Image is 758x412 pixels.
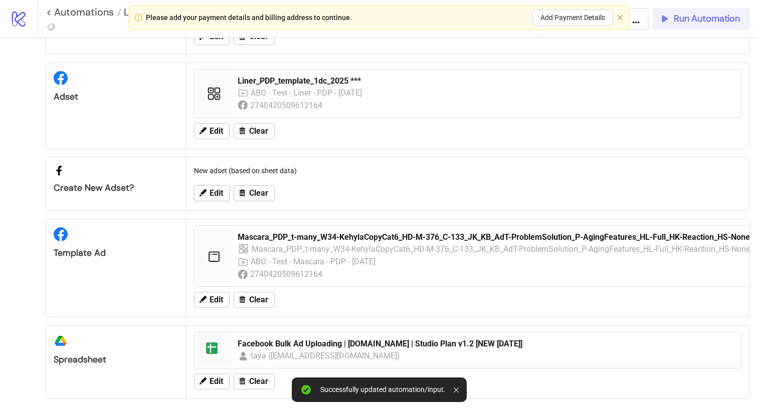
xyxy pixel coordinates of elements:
a: < Automations [46,7,121,17]
div: New adset (based on sheet data) [190,161,745,180]
div: 2740420509612164 [250,99,324,112]
span: exclamation-circle [135,14,142,21]
a: Launch [121,7,165,17]
span: Clear [249,189,268,198]
div: Facebook Bulk Ad Uploading | [DOMAIN_NAME] | Studio Plan v1.2 [NEW [DATE]] [238,338,735,349]
button: Run Automation [653,8,750,30]
button: Clear [234,123,275,139]
span: Edit [210,189,223,198]
button: Edit [194,185,230,201]
span: Add Payment Details [540,14,605,22]
button: close [617,15,623,21]
button: Clear [234,185,275,201]
span: Edit [210,377,223,386]
div: ABO - Test - Mascara - PDP - [DATE] [251,255,376,268]
span: Edit [210,127,223,136]
button: Clear [234,373,275,389]
span: Launch [121,6,157,19]
button: ... [623,8,649,30]
div: taya ([EMAIL_ADDRESS][DOMAIN_NAME]) [251,349,401,362]
div: Adset [54,91,177,103]
span: Clear [249,295,268,304]
div: Successfully updated automation/input. [320,385,446,394]
div: Create new adset? [54,182,177,194]
span: Clear [249,377,268,386]
div: Please add your payment details and billing address to continue. [146,12,352,23]
button: Clear [234,292,275,308]
div: Spreadsheet [54,354,177,365]
span: Edit [210,295,223,304]
button: Edit [194,373,230,389]
div: ABO - Test - Liner - PDP - [DATE] [251,87,363,99]
div: Template Ad [54,247,177,259]
div: 2740420509612164 [250,268,324,280]
span: Run Automation [674,13,740,25]
div: Liner_PDP_template_1dc_2025 *** [238,76,735,87]
button: Add Payment Details [532,10,613,26]
span: Clear [249,127,268,136]
button: Edit [194,123,230,139]
button: Edit [194,292,230,308]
